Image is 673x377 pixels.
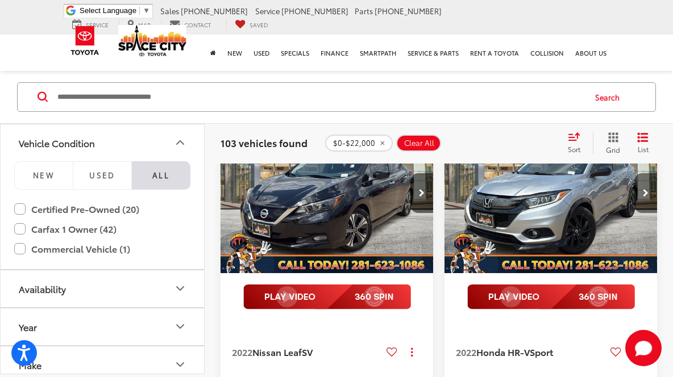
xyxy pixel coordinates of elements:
span: Map [138,20,151,29]
div: Year [19,321,37,332]
span: Grid [606,145,620,154]
span: Nissan Leaf [252,345,302,358]
a: Service [64,19,117,31]
div: Availability [19,283,66,294]
a: My Saved Vehicles [226,19,277,31]
img: full motion video [243,284,411,309]
div: 2022 Honda HR-V Sport 0 [444,114,658,273]
img: 2022 Honda HR-V Sport [444,114,658,274]
span: Service [255,6,280,16]
span: Sport [530,345,553,358]
span: [PHONE_NUMBER] [181,6,248,16]
a: 2022Honda HR-VSport [456,346,606,358]
span: SV [302,345,313,358]
button: Vehicle ConditionVehicle Condition [1,124,205,161]
a: Used [248,35,275,71]
a: Specials [275,35,315,71]
span: Contact [184,20,211,29]
a: About Us [570,35,612,71]
a: Contact [161,19,219,31]
a: Collision [525,35,570,71]
span: Sales [160,6,179,16]
span: 2022 [232,345,252,358]
img: 2022 Nissan Leaf SV [220,114,434,274]
a: Rent a Toyota [464,35,525,71]
span: ▼ [143,6,150,15]
button: remove 0-22000 [325,135,393,152]
a: New [222,35,248,71]
a: Select Language​ [80,6,150,15]
div: Vehicle Condition [173,136,187,149]
a: Home [205,35,222,71]
div: Make [19,359,41,370]
span: Clear All [404,139,434,148]
button: AvailabilityAvailability [1,270,205,307]
a: Service & Parts [402,35,464,71]
button: Next image [634,173,657,213]
a: Map [119,19,159,31]
span: Honda HR-V [476,345,530,358]
div: Make [173,358,187,371]
span: ​ [139,6,140,15]
span: Select Language [80,6,136,15]
span: List [637,144,649,154]
input: Search by Make, Model, or Keyword [56,83,584,111]
label: Certified Pre-Owned (20) [14,199,190,219]
span: 2022 [456,345,476,358]
span: [PHONE_NUMBER] [375,6,442,16]
span: $0-$22,000 [333,139,375,148]
button: Select sort value [562,132,593,154]
a: 2022 Honda HR-V Sport2022 Honda HR-V Sport2022 Honda HR-V Sport2022 Honda HR-V Sport [444,114,658,273]
img: full motion video [467,284,635,309]
span: Sort [568,144,580,154]
span: Saved [250,20,268,29]
span: dropdown dots [411,347,413,357]
a: SmartPath [354,35,402,71]
button: Search [584,83,636,111]
a: 2022Nissan LeafSV [232,346,382,358]
div: Year [173,320,187,333]
label: Carfax 1 Owner (42) [14,219,190,239]
span: [PHONE_NUMBER] [281,6,348,16]
button: Clear All [396,135,441,152]
a: 2022 Nissan Leaf SV2022 Nissan Leaf SV2022 Nissan Leaf SV2022 Nissan Leaf SV [220,114,434,273]
button: YearYear [1,308,205,345]
span: 103 vehicles found [221,136,308,149]
svg: Start Chat [625,330,662,366]
button: Actions [402,342,422,362]
div: Availability [173,282,187,295]
button: Next image [410,173,433,213]
div: Vehicle Condition [19,137,95,148]
img: Toyota [64,22,106,59]
button: Grid View [593,132,629,154]
div: 2022 Nissan Leaf SV 0 [220,114,434,273]
img: Space City Toyota [118,25,186,56]
button: List View [629,132,657,154]
label: Commercial Vehicle (1) [14,239,190,259]
a: Finance [315,35,354,71]
span: Used [89,170,115,180]
span: Parts [355,6,373,16]
button: Toggle Chat Window [625,330,662,366]
span: Service [86,20,109,29]
span: NEW [33,170,55,180]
